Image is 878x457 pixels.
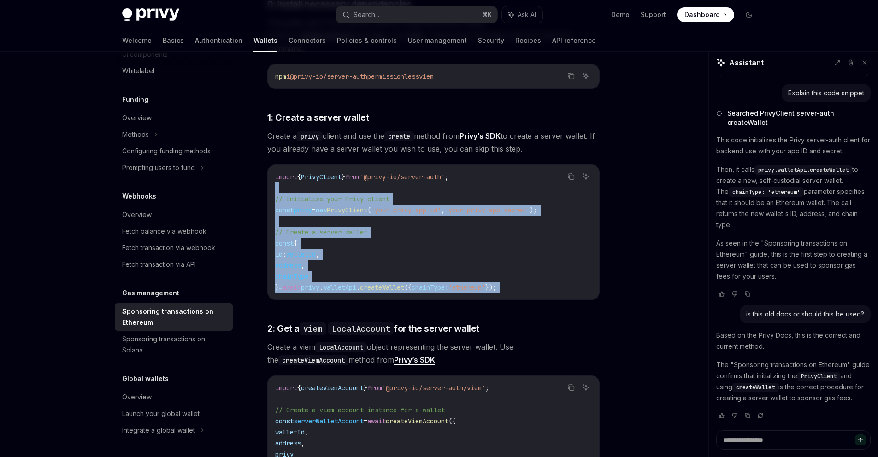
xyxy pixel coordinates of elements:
span: from [345,173,360,181]
span: privy.walletApi.createWallet [758,166,849,174]
button: Ask AI [580,70,592,82]
div: Explain this code snippet [788,88,864,98]
a: Recipes [515,29,541,52]
a: Launch your global wallet [115,405,233,422]
a: Privy’s SDK [394,355,435,365]
a: Demo [611,10,630,19]
span: privy [301,283,319,292]
span: { [297,384,301,392]
button: Ask AI [580,170,592,182]
span: id [275,250,283,258]
div: Configuring funding methods [122,146,211,157]
span: import [275,173,297,181]
a: Dashboard [677,7,734,22]
span: serverWalletAccount [294,417,364,425]
div: Fetch balance via webhook [122,226,206,237]
span: PrivyClient [327,206,367,214]
a: Whitelabel [115,63,233,79]
span: const [275,206,294,214]
button: Copy the contents from the code block [565,381,577,393]
span: 'your privy app secret' [445,206,530,214]
span: ; [485,384,489,392]
span: permissionless [367,72,419,81]
span: PrivyClient [301,173,342,181]
code: createViemAccount [278,355,348,365]
a: Wallets [253,29,277,52]
a: Overview [115,110,233,126]
span: walletId [286,250,316,258]
a: Connectors [289,29,326,52]
span: 'ethereum' [448,283,485,292]
span: . [319,283,323,292]
span: chainType: 'ethereum' [732,188,800,196]
code: viem [300,322,326,335]
div: Whitelabel [122,65,154,76]
button: Toggle dark mode [742,7,756,22]
a: Configuring funding methods [115,143,233,159]
span: ({ [404,283,412,292]
span: new [316,206,327,214]
p: Then, it calls to create a new, self-custodial server wallet. The parameter specifies that it sho... [716,164,871,230]
span: = [279,283,283,292]
span: ; [445,173,448,181]
a: Overview [115,389,233,405]
span: walletId [275,428,305,436]
span: @privy-io/server-auth [290,72,367,81]
span: await [367,417,386,425]
div: Methods [122,129,149,140]
span: walletApi [323,283,356,292]
span: . [356,283,360,292]
span: }); [485,283,496,292]
span: Dashboard [684,10,720,19]
div: Fetch transaction via webhook [122,242,215,253]
span: = [364,417,367,425]
a: Fetch balance via webhook [115,223,233,240]
span: await [283,283,301,292]
div: Overview [122,112,152,123]
a: Sponsoring transactions on Ethereum [115,303,233,331]
div: Sponsoring transactions on Solana [122,334,227,356]
span: createViemAccount [386,417,448,425]
span: createWallet [736,384,775,391]
span: { [294,239,297,247]
a: Privy’s SDK [460,131,501,141]
span: Ask AI [518,10,536,19]
button: Search...⌘K [336,6,497,23]
span: viem [419,72,434,81]
p: This code initializes the Privy server-auth client for backend use with your app ID and secret. [716,135,871,157]
a: API reference [552,29,596,52]
span: = [312,206,316,214]
span: chainType [275,272,308,281]
span: ({ [448,417,456,425]
button: Searched PrivyClient server-auth createWallet [716,109,871,127]
span: } [275,283,279,292]
span: , [301,261,305,270]
span: , [301,439,305,447]
p: Based on the Privy Docs, this is the correct and current method. [716,330,871,352]
span: Searched PrivyClient server-auth createWallet [727,109,871,127]
span: '@privy-io/server-auth' [360,173,445,181]
p: The "Sponsoring transactions on Ethereum" guide confirms that initializing the and using is the c... [716,359,871,404]
h5: Funding [122,94,148,105]
code: create [384,131,414,141]
a: Sponsoring transactions on Solana [115,331,233,358]
span: // Create a server wallet [275,228,367,236]
span: address [275,439,301,447]
span: // Initialize your Privy client [275,195,389,203]
span: chainType: [412,283,448,292]
span: , [305,428,308,436]
button: Ask AI [502,6,542,23]
div: Sponsoring transactions on Ethereum [122,306,227,328]
span: ( [367,206,371,214]
span: ⌘ K [482,11,492,18]
span: 'your privy app id' [371,206,441,214]
span: from [367,384,382,392]
span: 2: Get a for the server wallet [267,322,479,335]
div: Launch your global wallet [122,408,200,419]
button: Copy the contents from the code block [565,170,577,182]
a: Fetch transaction via webhook [115,240,233,256]
h5: Gas management [122,287,179,299]
a: Welcome [122,29,152,52]
span: const [275,417,294,425]
span: ); [530,206,537,214]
